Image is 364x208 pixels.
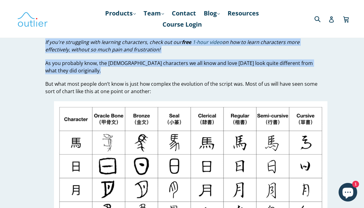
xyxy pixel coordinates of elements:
strong: free [182,39,191,45]
a: 1-hour video [193,39,222,46]
input: Search [313,12,330,25]
span: But what most people don’t know is just how complex the evolution of the script was. Most of us w... [45,80,317,95]
span: As you probably know, the [DEMOGRAPHIC_DATA] characters we all know and love [DATE] look quite di... [45,60,313,74]
span: If you're struggling with learning characters, check out our on how to learn characters more effe... [45,39,300,53]
img: Outlier Linguistics [17,10,48,28]
a: Contact [169,8,199,19]
inbox-online-store-chat: Shopify online store chat [337,183,359,203]
a: Team [140,8,167,19]
a: Products [102,8,139,19]
a: Course Login [159,19,205,30]
a: Blog [201,8,223,19]
a: Resources [224,8,262,19]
